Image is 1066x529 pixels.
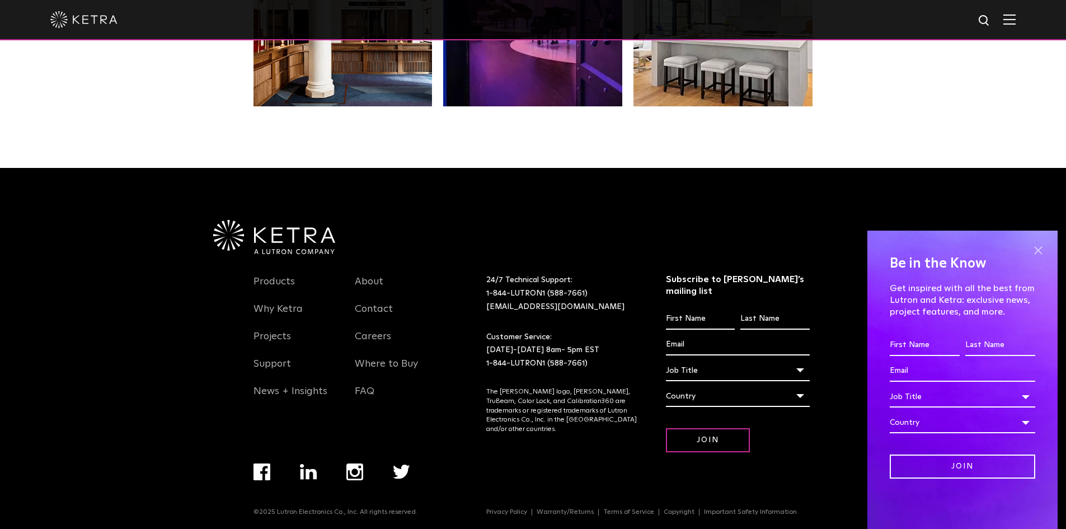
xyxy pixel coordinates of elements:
a: About [355,275,383,301]
a: Products [253,275,295,301]
a: Privacy Policy [482,509,532,516]
a: Terms of Service [599,509,659,516]
a: 1-844-LUTRON1 (588-7661) [486,359,588,367]
input: Last Name [740,308,809,330]
div: Job Title [890,386,1035,408]
p: The [PERSON_NAME] logo, [PERSON_NAME], TruBeam, Color Lock, and Calibration360 are trademarks or ... [486,387,638,434]
a: [EMAIL_ADDRESS][DOMAIN_NAME] [486,303,624,311]
a: News + Insights [253,385,327,411]
div: Navigation Menu [253,274,339,411]
a: FAQ [355,385,374,411]
a: 1-844-LUTRON1 (588-7661) [486,289,588,297]
input: First Name [666,308,735,330]
a: Contact [355,303,393,329]
h3: Subscribe to [PERSON_NAME]’s mailing list [666,274,810,297]
input: Join [666,428,750,452]
p: ©2025 Lutron Electronics Co., Inc. All rights reserved. [253,508,417,516]
img: search icon [978,14,992,28]
a: Copyright [659,509,699,516]
input: Email [890,361,1035,382]
input: Email [666,334,810,355]
a: Important Safety Information [699,509,801,516]
img: twitter [393,465,410,479]
a: Projects [253,330,291,356]
img: linkedin [300,464,317,480]
p: Get inspired with all the best from Lutron and Ketra: exclusive news, project features, and more. [890,283,1035,317]
input: First Name [890,335,960,356]
h4: Be in the Know [890,253,1035,274]
img: instagram [346,464,363,480]
div: Navigation Menu [355,274,440,411]
img: Hamburger%20Nav.svg [1003,14,1016,25]
div: Country [890,412,1035,433]
img: ketra-logo-2019-white [50,11,118,28]
a: Warranty/Returns [532,509,599,516]
input: Last Name [965,335,1035,356]
p: Customer Service: [DATE]-[DATE] 8am- 5pm EST [486,331,638,371]
div: Job Title [666,360,810,381]
img: facebook [253,464,270,480]
p: 24/7 Technical Support: [486,274,638,313]
div: Navigation Menu [486,508,813,516]
input: Join [890,455,1035,479]
div: Navigation Menu [253,464,440,508]
a: Support [253,358,291,383]
img: Ketra-aLutronCo_White_RGB [213,220,335,255]
a: Where to Buy [355,358,418,383]
div: Country [666,386,810,407]
a: Why Ketra [253,303,303,329]
a: Careers [355,330,391,356]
